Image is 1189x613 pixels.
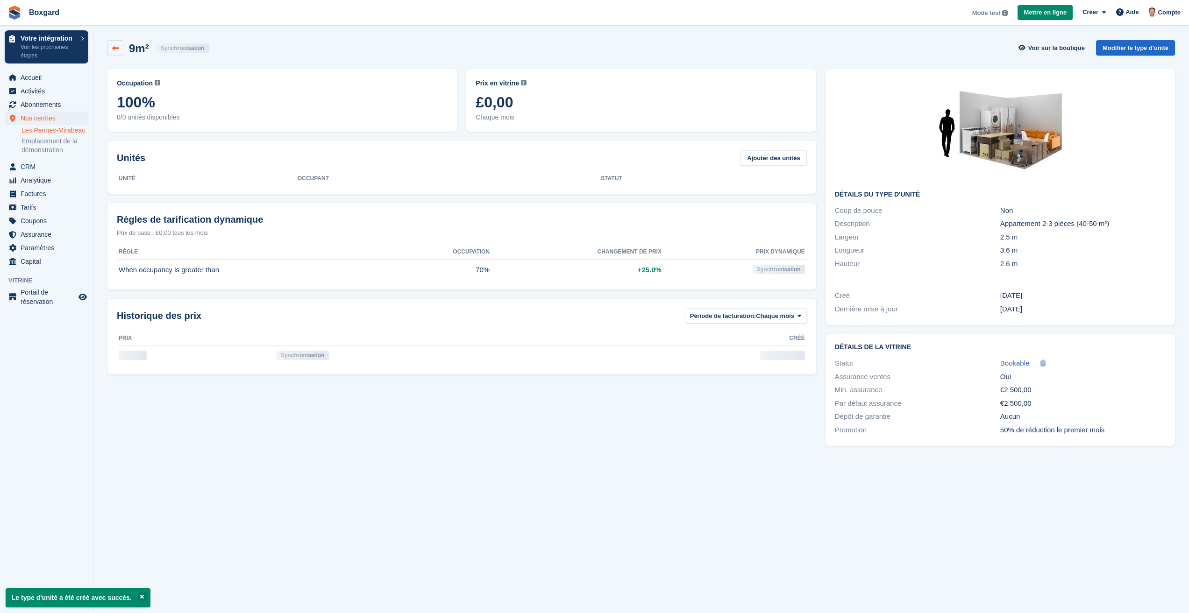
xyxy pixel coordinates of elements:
[117,212,807,226] div: Règles de tarification dynamique
[1000,205,1166,216] div: Non
[5,160,88,173] a: menu
[21,98,77,111] span: Abonnements
[117,228,807,238] div: Prix de base : £0,00 tous les mois
[685,308,807,324] button: Période de facturation: Chaque mois
[5,288,88,306] a: menu
[6,588,150,607] p: Le type d'unité a été créé avec succès.
[5,187,88,200] a: menu
[835,205,1000,216] div: Coup de pouce
[5,71,88,84] a: menu
[1000,385,1166,395] div: €2 500,00
[1000,232,1166,243] div: 2.5 m
[21,228,77,241] span: Assurance
[835,259,1000,269] div: Hauteur
[21,201,77,214] span: Tarifs
[21,241,77,254] span: Paramètres
[5,174,88,187] a: menu
[117,245,391,260] th: Règle
[117,260,391,280] td: When occupancy is greater than
[5,228,88,241] a: menu
[21,85,77,98] span: Activités
[930,78,1070,183] img: 10m2%20unit.jpg
[835,372,1000,382] div: Assurance ventes
[21,126,88,135] a: Les Pennes-Mirabeau
[1000,304,1166,315] div: [DATE]
[117,113,448,122] span: 0/0 unités disponibles
[7,6,21,20] img: stora-icon-8386f47178a22dfd0bd8f6a31ec36ba5ce8667c1dd55bd0f319d3a0aa187defe.svg
[5,98,88,111] a: menu
[5,241,88,254] a: menu
[835,218,1000,229] div: Description
[5,112,88,125] a: menu
[277,351,329,360] div: Synchronisation
[1024,8,1067,17] span: Mettre en ligne
[756,247,805,256] span: Prix dynamique
[157,43,209,53] div: Synchronisation
[835,385,1000,395] div: Min. assurance
[77,291,88,303] a: Boutique d'aperçu
[117,331,275,346] th: Prix
[298,171,601,186] th: Occupant
[21,160,77,173] span: CRM
[690,311,756,321] span: Période de facturation:
[835,290,1000,301] div: Créé
[117,94,448,111] span: 100%
[155,80,160,85] img: icon-info-grey-7440780725fd019a000dd9b08b2336e03edf1995a4989e88bcd33f0948082b44.svg
[1000,290,1166,301] div: [DATE]
[1158,8,1181,17] span: Compte
[476,113,806,122] span: Chaque mois
[598,247,662,256] span: Changement de prix
[835,344,1166,351] h2: Détails de la vitrine
[753,265,805,274] div: Synchronisation
[1018,40,1089,56] a: Voir sur la boutique
[1000,425,1166,436] div: 50% de réduction le premier mois
[5,214,88,227] a: menu
[21,174,77,187] span: Analytique
[5,255,88,268] a: menu
[789,334,805,342] span: Créé
[21,112,77,125] span: Nos centres
[638,265,662,275] span: +25.0%
[740,150,806,166] a: Ajouter des unités
[835,304,1000,315] div: Dernière mise à jour
[21,35,76,42] p: Votre intégration
[1082,7,1098,17] span: Créer
[21,255,77,268] span: Capital
[835,425,1000,436] div: Promotion
[21,137,88,155] a: Emplacement de la démonstration
[8,276,93,285] span: Vitrine
[117,171,298,186] th: Unité
[21,43,76,60] p: Voir les prochaines étapes
[476,265,490,275] span: 70%
[972,8,1001,18] span: Mode test
[756,311,794,321] span: Chaque mois
[1028,43,1085,53] span: Voir sur la boutique
[835,245,1000,256] div: Longueur
[835,398,1000,409] div: Par défaut assurance
[25,5,63,20] a: Boxgard
[21,214,77,227] span: Coupons
[1000,358,1030,369] a: Bookable
[1000,359,1030,367] span: Bookable
[21,71,77,84] span: Accueil
[5,30,88,63] a: Votre intégration Voir les prochaines étapes
[1000,398,1166,409] div: €2 500,00
[1000,372,1166,382] div: Oui
[1018,5,1073,21] a: Mettre en ligne
[521,80,527,85] img: icon-info-grey-7440780725fd019a000dd9b08b2336e03edf1995a4989e88bcd33f0948082b44.svg
[1000,218,1166,229] div: Appartement 2-3 pièces (40-50 m²)
[601,171,807,186] th: Statut
[835,232,1000,243] div: Largeur
[1147,7,1157,17] img: Alban Mackay
[835,358,1000,369] div: Statut
[117,309,201,323] span: Historique des prix
[5,85,88,98] a: menu
[453,247,490,256] span: Occupation
[1002,10,1008,16] img: icon-info-grey-7440780725fd019a000dd9b08b2336e03edf1995a4989e88bcd33f0948082b44.svg
[835,411,1000,422] div: Dépôt de garantie
[21,187,77,200] span: Factures
[1000,259,1166,269] div: 2.6 m
[117,151,145,165] h2: Unités
[1125,7,1139,17] span: Aide
[117,78,153,88] span: Occupation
